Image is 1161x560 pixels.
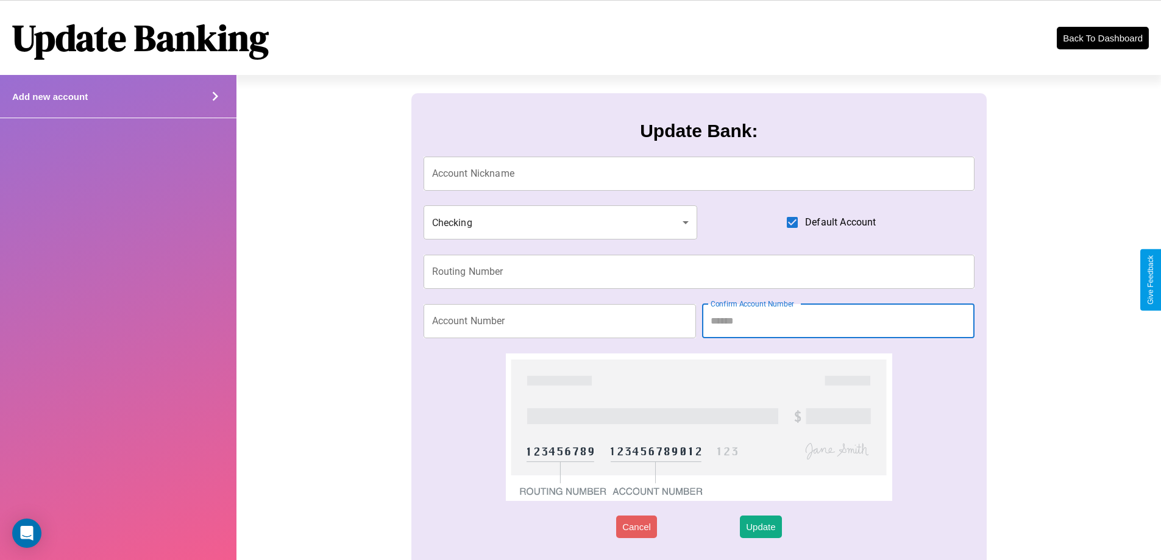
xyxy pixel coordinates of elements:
[12,91,88,102] h4: Add new account
[12,13,269,63] h1: Update Banking
[12,519,41,548] div: Open Intercom Messenger
[1146,255,1155,305] div: Give Feedback
[740,516,781,538] button: Update
[506,353,892,501] img: check
[616,516,657,538] button: Cancel
[640,121,758,141] h3: Update Bank:
[805,215,876,230] span: Default Account
[1057,27,1149,49] button: Back To Dashboard
[424,205,698,239] div: Checking
[711,299,794,309] label: Confirm Account Number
